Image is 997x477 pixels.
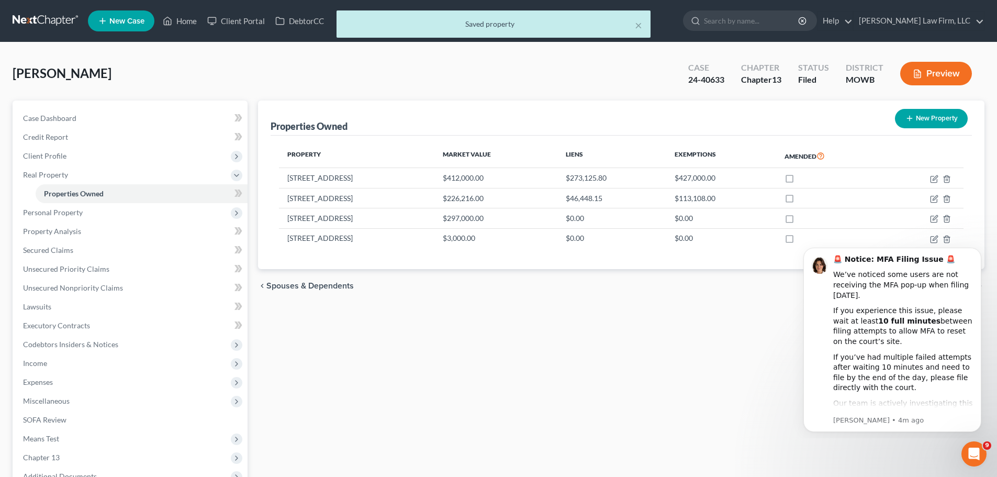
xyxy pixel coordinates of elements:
span: Codebtors Insiders & Notices [23,340,118,349]
span: 13 [772,74,781,84]
div: Chapter [741,62,781,74]
span: Unsecured Nonpriority Claims [23,283,123,292]
th: Exemptions [666,144,776,168]
span: Credit Report [23,132,68,141]
a: Credit Report [15,128,248,147]
i: chevron_left [258,282,266,290]
a: Unsecured Priority Claims [15,260,248,279]
th: Amended [776,144,884,168]
td: [STREET_ADDRESS] [279,168,434,188]
div: Filed [798,74,829,86]
iframe: Intercom live chat [961,441,987,467]
a: Case Dashboard [15,109,248,128]
div: District [846,62,883,74]
span: Case Dashboard [23,114,76,123]
td: $0.00 [666,228,776,248]
td: [STREET_ADDRESS] [279,188,434,208]
div: Properties Owned [271,120,348,132]
iframe: Intercom notifications message [788,238,997,438]
button: Preview [900,62,972,85]
a: SOFA Review [15,411,248,429]
span: Expenses [23,378,53,386]
span: Lawsuits [23,302,51,311]
a: Lawsuits [15,297,248,316]
a: Property Analysis [15,222,248,241]
span: Miscellaneous [23,396,70,405]
th: Liens [557,144,666,168]
span: Unsecured Priority Claims [23,264,109,273]
span: Means Test [23,434,59,443]
span: Spouses & Dependents [266,282,354,290]
td: $297,000.00 [434,208,557,228]
span: [PERSON_NAME] [13,65,111,81]
button: chevron_left Spouses & Dependents [258,282,354,290]
div: Status [798,62,829,74]
button: × [635,19,642,31]
td: $0.00 [666,208,776,228]
a: Secured Claims [15,241,248,260]
div: Case [688,62,724,74]
td: $113,108.00 [666,188,776,208]
span: Chapter 13 [23,453,60,462]
span: Client Profile [23,151,66,160]
button: New Property [895,109,968,128]
div: 24-40633 [688,74,724,86]
a: Unsecured Nonpriority Claims [15,279,248,297]
th: Market Value [434,144,557,168]
a: Executory Contracts [15,316,248,335]
td: $3,000.00 [434,228,557,248]
div: Saved property [345,19,642,29]
span: Properties Owned [44,189,104,198]
td: $427,000.00 [666,168,776,188]
span: 9 [983,441,991,450]
td: $0.00 [557,228,666,248]
td: $0.00 [557,208,666,228]
span: Secured Claims [23,246,73,254]
div: Chapter [741,74,781,86]
td: $46,448.15 [557,188,666,208]
td: $412,000.00 [434,168,557,188]
a: Properties Owned [36,184,248,203]
span: Personal Property [23,208,83,217]
div: MOWB [846,74,883,86]
span: Real Property [23,170,68,179]
span: SOFA Review [23,415,66,424]
td: [STREET_ADDRESS] [279,208,434,228]
td: [STREET_ADDRESS] [279,228,434,248]
td: $226,216.00 [434,188,557,208]
span: Executory Contracts [23,321,90,330]
th: Property [279,144,434,168]
span: Income [23,359,47,368]
span: Property Analysis [23,227,81,236]
td: $273,125.80 [557,168,666,188]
